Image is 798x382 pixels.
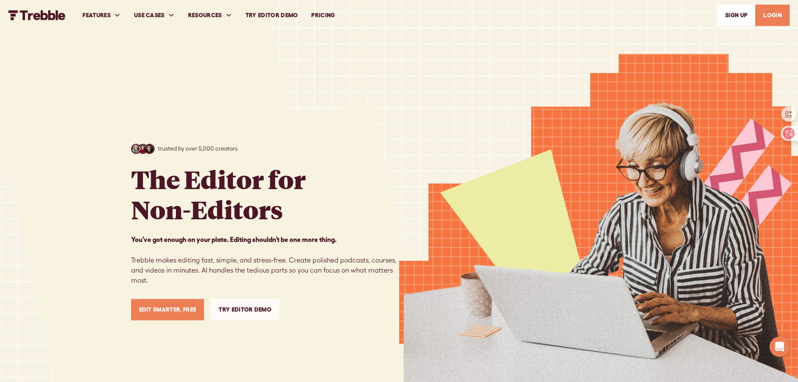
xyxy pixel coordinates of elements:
[83,11,111,20] div: FEATURES
[717,5,755,26] a: SIGn UP
[188,11,222,20] div: RESOURCES
[131,299,204,320] a: Edit Smarter, Free
[76,1,127,30] div: FEATURES
[131,234,399,286] p: Trebble makes editing fast, simple, and stress-free. Create polished podcasts, courses, and video...
[239,1,305,30] a: Try Editor Demo
[131,236,336,243] strong: You’ve got enough on your plate. Editing shouldn’t be one more thing. ‍
[127,1,181,30] div: USE CASES
[770,337,790,357] div: Open Intercom Messenger
[8,10,66,20] img: Trebble FM Logo
[181,1,239,30] div: RESOURCES
[755,5,790,26] a: LOGIN
[158,144,238,153] p: trusted by over 5,000 creators
[131,164,306,224] h1: The Editor for Non-Editors
[211,299,279,320] a: Try Editor Demo
[8,10,66,20] a: home
[305,1,341,30] a: PRICING
[134,11,165,20] div: USE CASES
